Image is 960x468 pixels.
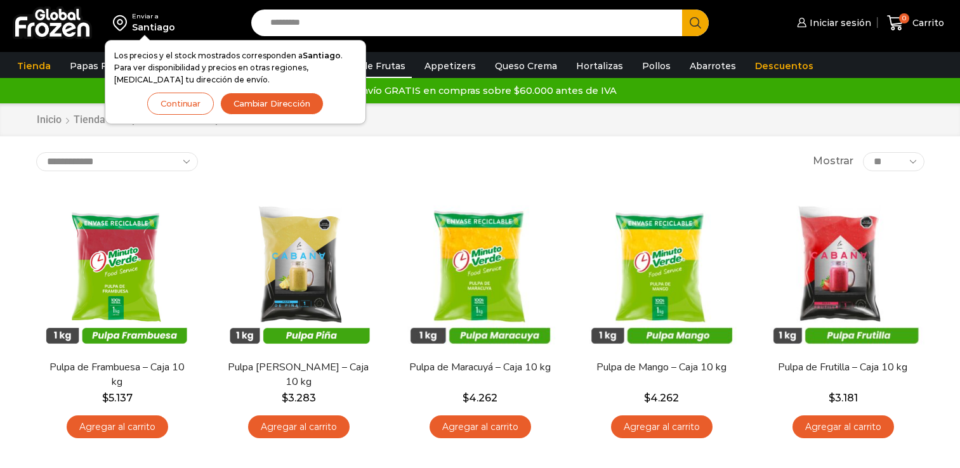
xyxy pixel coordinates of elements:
bdi: 3.283 [282,392,316,404]
p: Los precios y el stock mostrados corresponden a . Para ver disponibilidad y precios en otras regi... [114,49,357,86]
bdi: 4.262 [644,392,679,404]
span: $ [644,392,650,404]
span: $ [102,392,108,404]
a: Tienda [73,113,106,127]
a: Agregar al carrito: “Pulpa de Piña - Caja 10 kg” [248,415,350,439]
a: Pulpa de Mango – Caja 10 kg [588,360,734,375]
span: Mostrar [813,154,853,169]
a: Inicio [36,113,62,127]
strong: Santiago [303,51,341,60]
a: Hortalizas [570,54,629,78]
a: Agregar al carrito: “Pulpa de Frutilla - Caja 10 kg” [792,415,894,439]
span: 0 [899,13,909,23]
a: Pulpa de Maracuyá – Caja 10 kg [407,360,553,375]
bdi: 3.181 [829,392,858,404]
a: Queso Crema [489,54,563,78]
bdi: 4.262 [463,392,497,404]
a: Pollos [636,54,677,78]
a: Papas Fritas [63,54,134,78]
select: Pedido de la tienda [36,152,198,171]
div: Enviar a [132,12,175,21]
a: Agregar al carrito: “Pulpa de Mango - Caja 10 kg” [611,415,713,439]
a: Descuentos [749,54,820,78]
a: Agregar al carrito: “Pulpa de Maracuyá - Caja 10 kg” [430,415,531,439]
span: Iniciar sesión [806,16,871,29]
div: Santiago [132,21,175,34]
img: address-field-icon.svg [113,12,132,34]
button: Continuar [147,93,214,115]
a: Pulpa de Frutilla – Caja 10 kg [770,360,916,375]
a: Pulpa [PERSON_NAME] – Caja 10 kg [225,360,371,389]
a: Agregar al carrito: “Pulpa de Frambuesa - Caja 10 kg” [67,415,168,439]
span: $ [282,392,288,404]
a: Tienda [11,54,57,78]
span: $ [829,392,835,404]
span: $ [463,392,469,404]
a: Iniciar sesión [794,10,871,36]
a: 0 Carrito [884,8,947,38]
a: Abarrotes [683,54,742,78]
button: Search button [682,10,709,36]
span: Carrito [909,16,944,29]
a: Pulpa de Frambuesa – Caja 10 kg [44,360,190,389]
button: Cambiar Dirección [220,93,324,115]
bdi: 5.137 [102,392,133,404]
a: Pulpa de Frutas [326,54,412,78]
a: Appetizers [418,54,482,78]
nav: Breadcrumb [36,113,272,127]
